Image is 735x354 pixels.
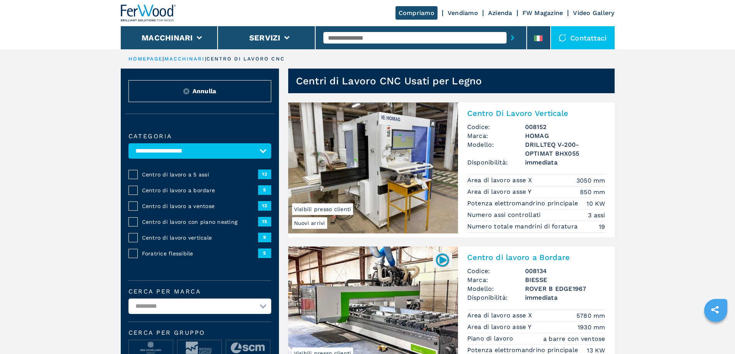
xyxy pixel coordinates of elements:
[467,267,525,275] span: Codice:
[258,233,271,242] span: 9
[525,158,605,167] span: immediata
[525,131,605,140] h3: HOMAG
[467,311,534,320] p: Area di lavoro asse X
[258,185,271,195] span: 5
[467,140,525,158] span: Modello:
[128,80,271,102] button: ResetAnnulla
[525,122,605,131] h3: 008152
[288,102,615,237] a: Centro Di Lavoro Verticale HOMAG DRILLTEQ V-200-OPTIMAT BHX055Nuovi arriviVisibili presso clienti...
[580,188,605,196] em: 850 mm
[258,217,271,226] span: 15
[395,6,438,20] a: Compriamo
[193,87,216,96] span: Annulla
[467,158,525,167] span: Disponibilità:
[522,9,563,17] a: FW Magazine
[467,284,525,293] span: Modello:
[525,275,605,284] h3: BIESSE
[467,109,605,118] h2: Centro Di Lavoro Verticale
[467,253,605,262] h2: Centro di lavoro a Bordare
[205,56,206,62] span: |
[467,334,515,343] p: Piano di lavoro
[258,169,271,179] span: 13
[128,56,163,62] a: HOMEPAGE
[705,300,725,319] a: sharethis
[467,131,525,140] span: Marca:
[142,250,258,257] span: Foratrice flessibile
[142,33,193,42] button: Macchinari
[288,102,458,233] img: Centro Di Lavoro Verticale HOMAG DRILLTEQ V-200-OPTIMAT BHX055
[702,319,729,348] iframe: Chat
[467,176,534,185] p: Area di lavoro asse X
[507,29,519,47] button: submit-button
[258,248,271,258] span: 5
[162,56,164,62] span: |
[164,56,205,62] a: macchinari
[296,75,482,87] h1: Centri di Lavoro CNC Usati per Legno
[525,293,605,302] span: immediata
[599,222,605,231] em: 19
[292,217,327,229] span: Nuovi arrivi
[249,33,280,42] button: Servizi
[467,122,525,131] span: Codice:
[576,176,605,185] em: 3050 mm
[551,26,615,49] div: Contattaci
[586,199,605,208] em: 10 KW
[142,218,258,226] span: Centro di lavoro con piano nesting
[121,5,176,22] img: Ferwood
[128,133,271,139] label: Categoria
[525,140,605,158] h3: DRILLTEQ V-200-OPTIMAT BHX055
[467,293,525,302] span: Disponibilità:
[559,34,566,42] img: Contattaci
[142,234,258,242] span: Centro di lavoro verticale
[142,202,258,210] span: Centro di lavoro a ventose
[467,211,543,219] p: Numero assi controllati
[142,171,258,178] span: Centro di lavoro a 5 assi
[448,9,478,17] a: Vendiamo
[467,275,525,284] span: Marca:
[525,284,605,293] h3: ROVER B EDGE1967
[258,201,271,210] span: 12
[467,222,580,231] p: Numero totale mandrini di foratura
[578,323,605,332] em: 1930 mm
[467,188,534,196] p: Area di lavoro asse Y
[543,334,605,343] em: a barre con ventose
[467,199,580,208] p: Potenza elettromandrino principale
[573,9,614,17] a: Video Gallery
[128,289,271,295] label: Cerca per marca
[576,311,605,320] em: 5780 mm
[588,211,605,220] em: 3 assi
[435,252,450,267] img: 008134
[525,267,605,275] h3: 008134
[142,186,258,194] span: Centro di lavoro a bordare
[183,88,189,94] img: Reset
[206,55,285,62] p: centro di lavoro cnc
[292,203,353,215] span: Visibili presso clienti
[128,330,271,336] span: Cerca per Gruppo
[467,323,534,331] p: Area di lavoro asse Y
[488,9,512,17] a: Azienda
